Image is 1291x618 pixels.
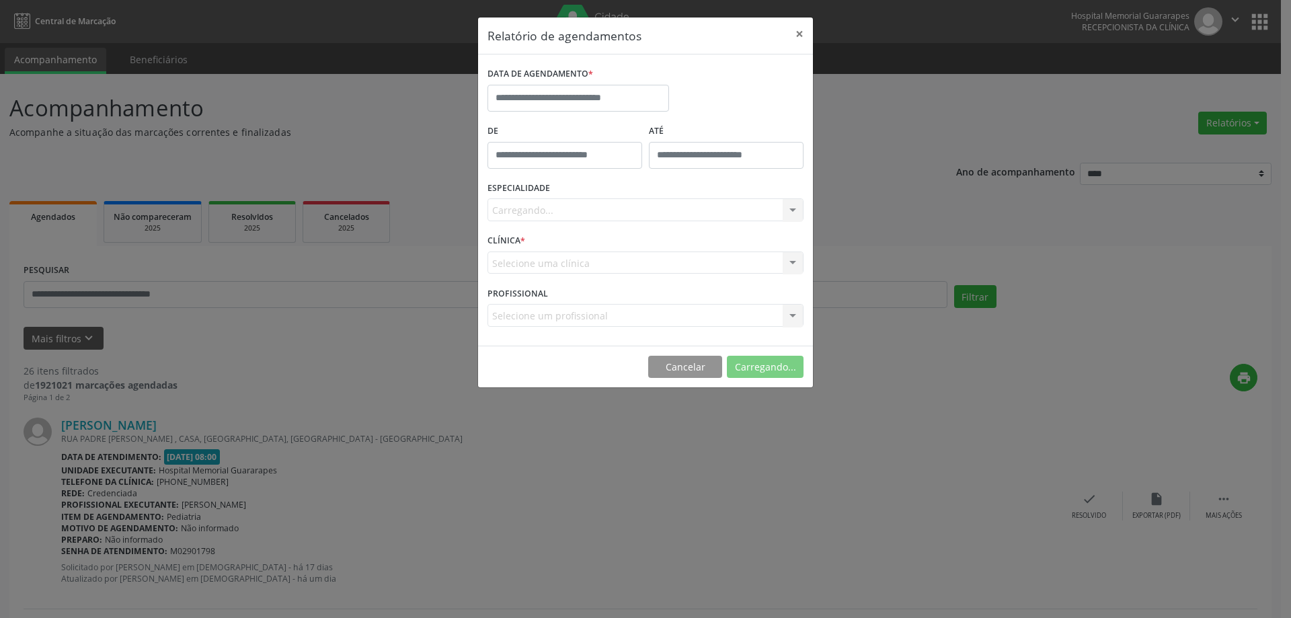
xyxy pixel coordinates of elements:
label: PROFISSIONAL [487,283,548,304]
button: Cancelar [648,356,722,379]
label: ATÉ [649,121,804,142]
label: DATA DE AGENDAMENTO [487,64,593,85]
label: De [487,121,642,142]
label: CLÍNICA [487,231,525,252]
label: ESPECIALIDADE [487,178,550,199]
button: Carregando... [727,356,804,379]
button: Close [786,17,813,50]
h5: Relatório de agendamentos [487,27,641,44]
